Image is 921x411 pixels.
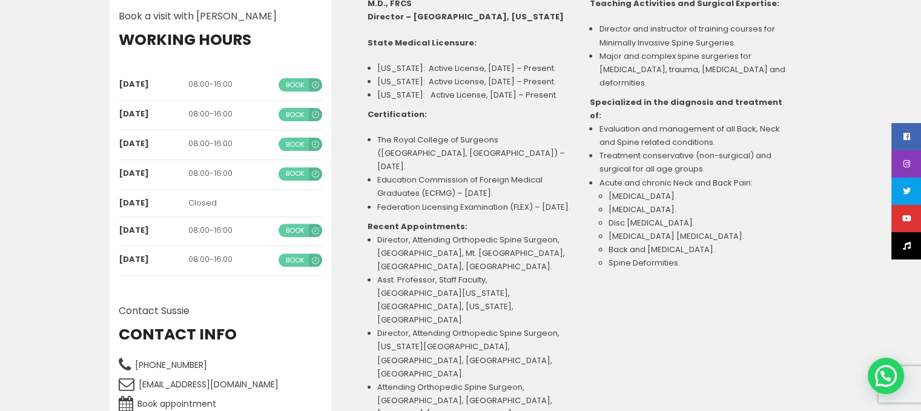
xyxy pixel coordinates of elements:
[188,255,274,264] div: 08:00-16:00
[377,62,572,75] li: [US_STATE]: Active License, [DATE] – Present.
[377,173,572,200] li: Education Commission of Foreign Medical Graduates (ECFMG) – [DATE].
[590,96,782,121] strong: Specialized in the diagnosis and treatment of:
[377,75,572,89] li: [US_STATE]: Active License, [DATE] – Present.
[368,221,467,232] strong: Recent Appointments:
[368,109,427,120] strong: Certification:
[609,256,793,270] li: Spine Deformities.
[119,326,323,344] span: CONTACT INFO
[279,138,322,151] a: BOOK
[188,198,274,208] div: Closed
[119,9,323,24] div: Book a visit with [PERSON_NAME]
[377,201,572,214] li: Federation Licensing Examination (FLEX) – [DATE].
[609,216,793,230] li: Disc [MEDICAL_DATA].
[119,109,188,119] div: [DATE]
[119,376,279,392] a: [EMAIL_ADDRESS][DOMAIN_NAME]
[119,226,188,235] div: [DATE]
[188,79,274,89] div: 08:00-16:00
[377,327,572,380] li: Director, Attending Orthopedic Spine Surgeon, [US_STATE][GEOGRAPHIC_DATA], [GEOGRAPHIC_DATA], [GE...
[377,233,572,273] li: Director, Attending Orthopedic Spine Surgeon, [GEOGRAPHIC_DATA], Mt. [GEOGRAPHIC_DATA], [GEOGRAPH...
[119,32,323,49] span: WORKING HOURS
[119,304,323,319] div: Contact Sussie
[279,253,322,267] a: BOOK
[119,79,188,89] div: [DATE]
[599,176,793,270] li: Acute and chronic Neck and Back Pain:
[377,133,572,173] li: The Royal College of Surgeons ([GEOGRAPHIC_DATA], [GEOGRAPHIC_DATA]) – [DATE].
[279,78,322,92] a: BOOK
[188,169,274,178] div: 08:00-16:00
[188,139,274,149] div: 08:00-16:00
[609,203,793,216] li: [MEDICAL_DATA].
[368,37,477,48] strong: State Medical Licensure:
[377,273,572,327] li: Asst. Professor, Staff Faculty, [GEOGRAPHIC_DATA][US_STATE], [GEOGRAPHIC_DATA], [US_STATE], [GEOG...
[368,11,564,22] strong: Director – [GEOGRAPHIC_DATA], [US_STATE]
[377,89,572,102] li: [US_STATE]: Active License, [DATE] – Present.
[609,190,793,203] li: [MEDICAL_DATA].
[279,224,322,237] a: BOOK
[279,167,322,181] a: BOOK
[609,243,793,256] li: Back and [MEDICAL_DATA].
[119,139,188,149] div: [DATE]
[119,169,188,178] div: [DATE]
[188,226,274,235] div: 08:00-16:00
[279,108,322,121] a: BOOK
[609,230,793,243] li: [MEDICAL_DATA] [MEDICAL_DATA].
[599,122,793,149] li: Evaluation and management of all Back, Neck and Spine related conditions.
[139,376,279,392] span: [EMAIL_ADDRESS][DOMAIN_NAME]
[599,50,793,90] li: Major and complex spine surgeries for [MEDICAL_DATA], trauma, [MEDICAL_DATA] and deformities.
[188,109,274,119] div: 08:00-16:00
[599,149,793,176] li: Treatment conservative (non-surgical) and surgical for all age groups.
[119,357,207,373] a: [PHONE_NUMBER]
[119,255,188,264] div: [DATE]
[119,198,188,208] div: [DATE]
[135,357,207,373] span: [PHONE_NUMBER]
[599,22,793,49] li: Director and instructor of training courses for Minimally Invasive Spine Surgeries.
